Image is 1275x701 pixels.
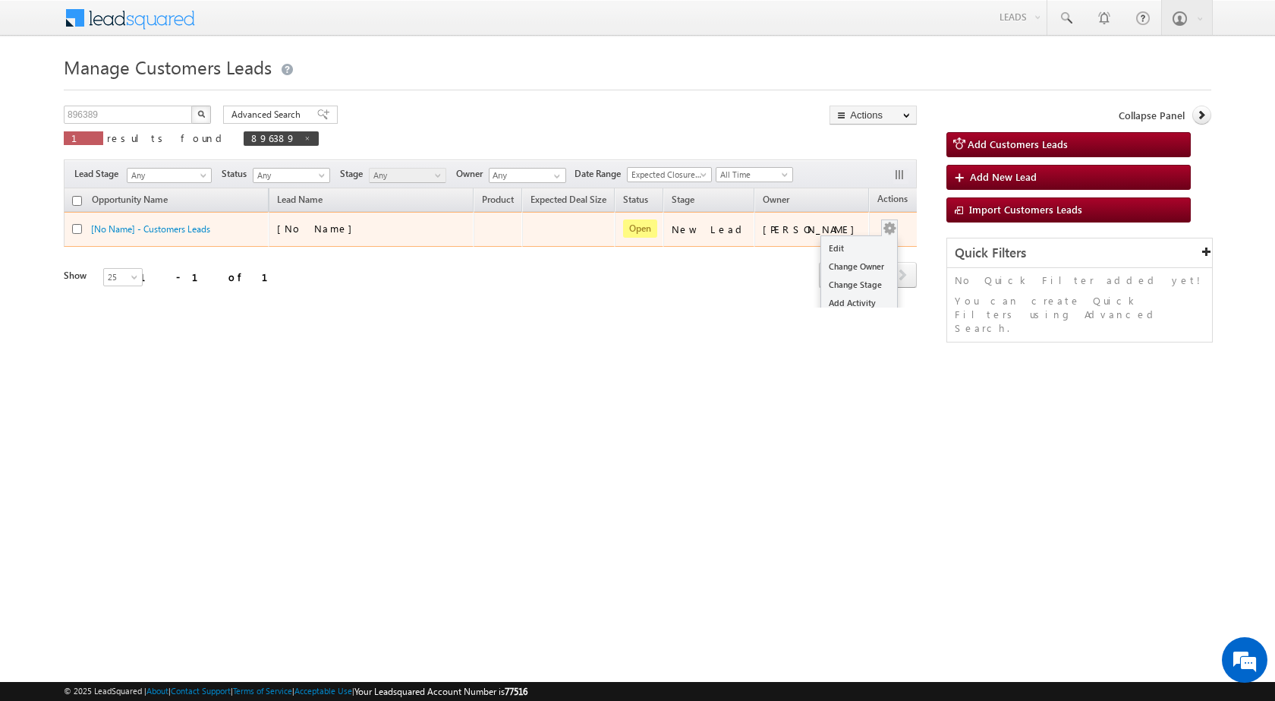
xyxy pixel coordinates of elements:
[74,167,124,181] span: Lead Stage
[821,276,897,294] a: Change Stage
[968,137,1068,150] span: Add Customers Leads
[253,168,330,183] a: Any
[889,262,917,288] span: next
[370,169,442,182] span: Any
[672,194,694,205] span: Stage
[615,191,656,211] a: Status
[955,273,1204,287] p: No Quick Filter added yet!
[64,684,527,699] span: © 2025 LeadSquared | | | | |
[231,108,305,122] span: Advanced Search
[222,167,253,181] span: Status
[140,268,286,286] div: 1 - 1 of 1
[1119,109,1185,122] span: Collapse Panel
[354,686,527,697] span: Your Leadsquared Account Number is
[623,219,657,238] span: Open
[103,268,143,286] a: 25
[763,194,789,205] span: Owner
[546,169,565,184] a: Show All Items
[627,167,712,182] a: Expected Closure Date
[104,270,144,284] span: 25
[277,222,360,235] span: [No Name]
[369,168,446,183] a: Any
[821,294,897,312] a: Add Activity
[970,170,1037,183] span: Add New Lead
[821,239,897,257] a: Edit
[489,168,566,183] input: Type to Search
[197,110,205,118] img: Search
[716,168,789,182] span: All Time
[64,269,91,283] div: Show
[91,223,210,235] a: [No Name] - Customers Leads
[830,106,917,125] button: Actions
[107,131,228,144] span: results found
[716,167,793,182] a: All Time
[456,167,489,181] span: Owner
[72,196,82,206] input: Check all records
[294,686,352,696] a: Acceptable Use
[889,264,917,288] a: next
[340,167,369,181] span: Stage
[575,167,627,181] span: Date Range
[664,191,702,211] a: Stage
[146,686,168,696] a: About
[819,264,847,288] a: prev
[71,131,96,144] span: 1
[171,686,231,696] a: Contact Support
[969,203,1082,216] span: Import Customers Leads
[482,194,514,205] span: Product
[127,169,206,182] span: Any
[523,191,614,211] a: Expected Deal Size
[64,55,272,79] span: Manage Customers Leads
[269,191,330,211] span: Lead Name
[251,131,296,144] span: 896389
[947,238,1212,268] div: Quick Filters
[819,262,847,288] span: prev
[92,194,168,205] span: Opportunity Name
[763,223,862,236] div: [PERSON_NAME]
[84,191,175,211] a: Opportunity Name
[127,168,212,183] a: Any
[505,686,527,697] span: 77516
[233,686,292,696] a: Terms of Service
[672,223,748,236] div: New Lead
[821,257,897,276] a: Change Owner
[955,294,1204,335] p: You can create Quick Filters using Advanced Search.
[628,168,707,182] span: Expected Closure Date
[253,169,326,182] span: Any
[530,194,606,205] span: Expected Deal Size
[870,191,915,210] span: Actions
